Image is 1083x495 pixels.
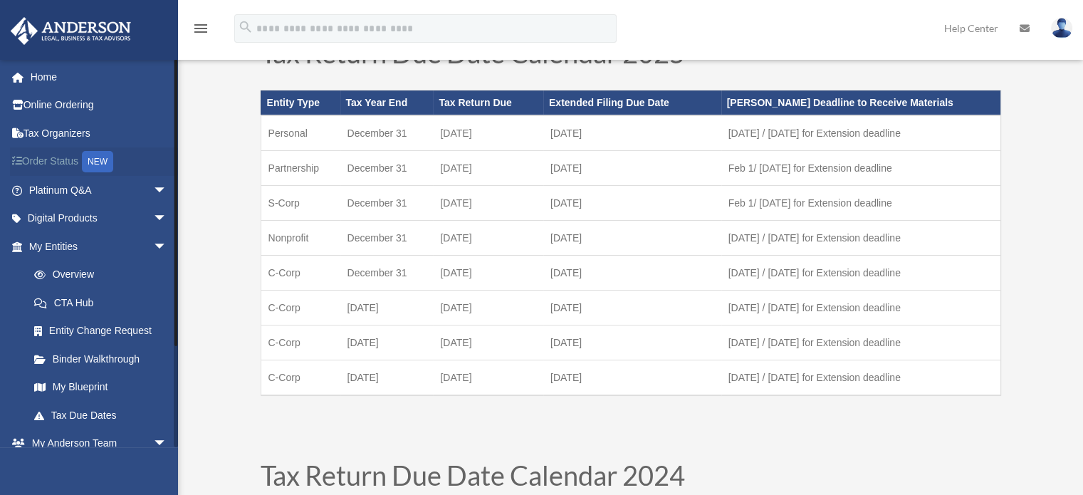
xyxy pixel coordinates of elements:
[543,255,721,290] td: [DATE]
[340,90,434,115] th: Tax Year End
[340,220,434,255] td: December 31
[261,185,340,220] td: S-Corp
[543,290,721,325] td: [DATE]
[433,360,543,395] td: [DATE]
[433,255,543,290] td: [DATE]
[192,20,209,37] i: menu
[543,220,721,255] td: [DATE]
[721,360,1000,395] td: [DATE] / [DATE] for Extension deadline
[1051,18,1072,38] img: User Pic
[340,255,434,290] td: December 31
[543,360,721,395] td: [DATE]
[10,176,189,204] a: Platinum Q&Aarrow_drop_down
[10,204,189,233] a: Digital Productsarrow_drop_down
[238,19,253,35] i: search
[261,290,340,325] td: C-Corp
[543,150,721,185] td: [DATE]
[721,90,1000,115] th: [PERSON_NAME] Deadline to Receive Materials
[721,325,1000,360] td: [DATE] / [DATE] for Extension deadline
[20,288,189,317] a: CTA Hub
[20,345,189,373] a: Binder Walkthrough
[153,429,182,459] span: arrow_drop_down
[721,220,1000,255] td: [DATE] / [DATE] for Extension deadline
[6,17,135,45] img: Anderson Advisors Platinum Portal
[340,185,434,220] td: December 31
[10,63,189,91] a: Home
[721,150,1000,185] td: Feb 1/ [DATE] for Extension deadline
[433,115,543,151] td: [DATE]
[433,290,543,325] td: [DATE]
[10,119,189,147] a: Tax Organizers
[721,290,1000,325] td: [DATE] / [DATE] for Extension deadline
[261,150,340,185] td: Partnership
[433,90,543,115] th: Tax Return Due
[543,90,721,115] th: Extended Filing Due Date
[82,151,113,172] div: NEW
[261,360,340,395] td: C-Corp
[433,325,543,360] td: [DATE]
[433,220,543,255] td: [DATE]
[20,401,182,429] a: Tax Due Dates
[433,185,543,220] td: [DATE]
[261,115,340,151] td: Personal
[10,429,189,458] a: My Anderson Teamarrow_drop_down
[261,220,340,255] td: Nonprofit
[340,290,434,325] td: [DATE]
[20,317,189,345] a: Entity Change Request
[543,325,721,360] td: [DATE]
[721,185,1000,220] td: Feb 1/ [DATE] for Extension deadline
[261,90,340,115] th: Entity Type
[340,115,434,151] td: December 31
[261,325,340,360] td: C-Corp
[721,255,1000,290] td: [DATE] / [DATE] for Extension deadline
[192,25,209,37] a: menu
[153,232,182,261] span: arrow_drop_down
[433,150,543,185] td: [DATE]
[153,176,182,205] span: arrow_drop_down
[153,204,182,234] span: arrow_drop_down
[543,185,721,220] td: [DATE]
[721,115,1000,151] td: [DATE] / [DATE] for Extension deadline
[543,115,721,151] td: [DATE]
[10,147,189,177] a: Order StatusNEW
[20,373,189,402] a: My Blueprint
[261,255,340,290] td: C-Corp
[10,232,189,261] a: My Entitiesarrow_drop_down
[340,150,434,185] td: December 31
[20,261,189,289] a: Overview
[10,91,189,120] a: Online Ordering
[340,325,434,360] td: [DATE]
[340,360,434,395] td: [DATE]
